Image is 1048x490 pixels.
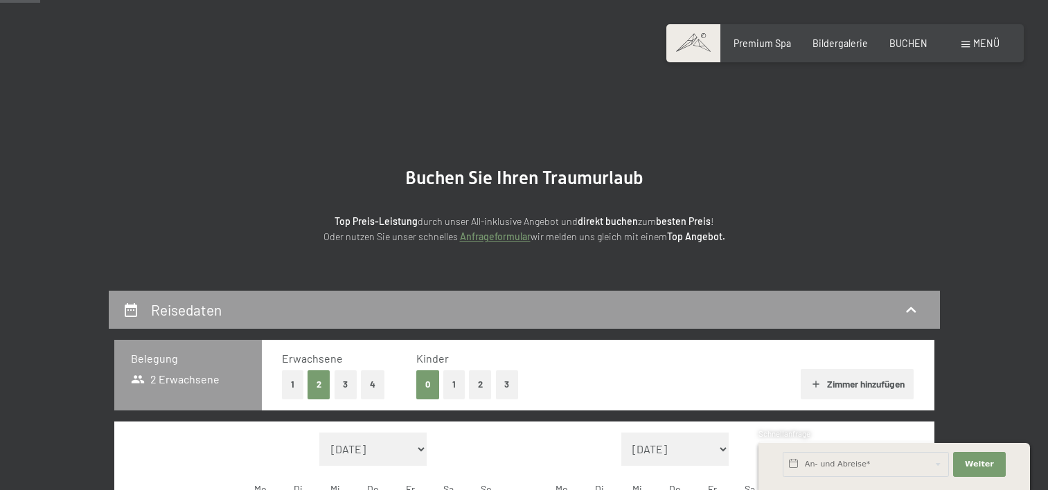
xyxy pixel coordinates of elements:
span: Weiter [965,459,994,470]
button: 1 [443,370,465,399]
strong: Top Angebot. [667,230,725,242]
a: Bildergalerie [812,37,868,49]
span: Erwachsene [282,352,343,365]
button: 1 [282,370,303,399]
h2: Reisedaten [151,301,222,318]
strong: Top Preis-Leistung [335,215,418,227]
strong: besten Preis [656,215,711,227]
span: Menü [973,37,1000,49]
button: 2 [308,370,330,399]
span: 2 Erwachsene [131,372,220,387]
a: BUCHEN [889,37,927,49]
button: 3 [335,370,357,399]
span: Schnellanfrage [758,429,810,438]
a: Anfrageformular [460,230,531,242]
strong: direkt buchen [578,215,638,227]
span: Kinder [416,352,449,365]
p: durch unser All-inklusive Angebot und zum ! Oder nutzen Sie unser schnelles wir melden uns gleich... [220,214,829,245]
button: Zimmer hinzufügen [801,369,914,399]
button: 2 [469,370,492,399]
button: 0 [416,370,439,399]
span: Buchen Sie Ihren Traumurlaub [405,167,643,188]
button: Weiter [953,452,1006,477]
button: 3 [496,370,519,399]
h3: Belegung [131,351,245,366]
button: 4 [361,370,384,399]
a: Premium Spa [734,37,791,49]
